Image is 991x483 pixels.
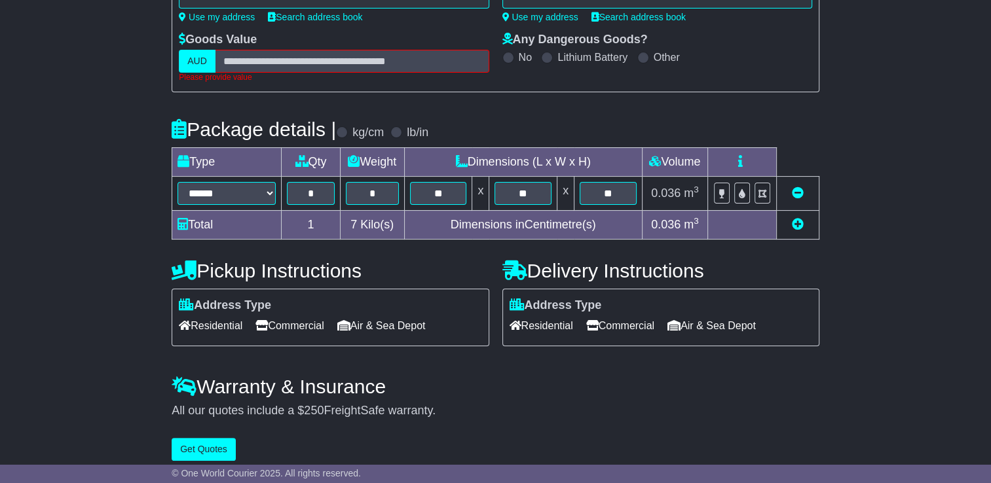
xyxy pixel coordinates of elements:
span: 0.036 [651,218,681,231]
div: Please provide value [179,73,489,82]
span: m [684,218,699,231]
span: 7 [350,218,357,231]
td: Dimensions in Centimetre(s) [404,210,642,239]
span: Air & Sea Depot [337,315,426,336]
span: Commercial [255,315,324,336]
sup: 3 [694,216,699,226]
a: Remove this item [792,187,804,200]
label: Goods Value [179,33,257,47]
a: Use my address [179,12,255,22]
h4: Package details | [172,118,336,140]
td: Kilo(s) [340,210,404,239]
h4: Delivery Instructions [502,260,819,281]
td: Dimensions (L x W x H) [404,147,642,176]
h4: Pickup Instructions [172,260,489,281]
a: Add new item [792,218,804,231]
td: x [557,176,574,210]
span: 250 [304,404,324,417]
label: Address Type [510,298,602,313]
label: Other [654,51,680,63]
span: Air & Sea Depot [667,315,756,336]
td: Type [172,147,282,176]
span: Residential [179,315,242,336]
span: m [684,187,699,200]
td: Total [172,210,282,239]
span: Residential [510,315,573,336]
span: © One World Courier 2025. All rights reserved. [172,468,361,478]
td: 1 [282,210,341,239]
span: Commercial [586,315,654,336]
sup: 3 [694,185,699,194]
label: No [519,51,532,63]
label: Address Type [179,298,271,313]
td: Volume [642,147,707,176]
label: Any Dangerous Goods? [502,33,648,47]
label: lb/in [407,126,428,140]
td: Qty [282,147,341,176]
span: 0.036 [651,187,681,200]
td: Weight [340,147,404,176]
label: AUD [179,50,215,73]
td: x [472,176,489,210]
label: kg/cm [352,126,384,140]
h4: Warranty & Insurance [172,376,819,397]
button: Get Quotes [172,438,236,461]
a: Search address book [268,12,362,22]
a: Use my address [502,12,578,22]
a: Search address book [591,12,686,22]
div: All our quotes include a $ FreightSafe warranty. [172,404,819,418]
label: Lithium Battery [557,51,627,63]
